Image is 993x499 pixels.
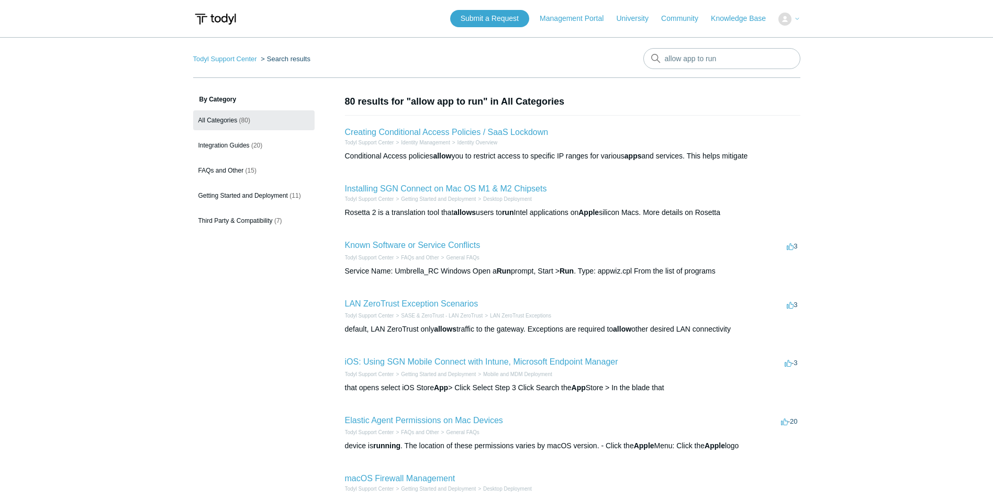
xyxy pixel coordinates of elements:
[401,486,476,492] a: Getting Started and Deployment
[345,370,394,378] li: Todyl Support Center
[345,195,394,203] li: Todyl Support Center
[787,242,797,250] span: 3
[345,313,394,319] a: Todyl Support Center
[193,9,238,29] img: Todyl Support Center Help Center home page
[711,13,776,24] a: Knowledge Base
[259,55,310,63] li: Search results
[446,255,479,260] a: General FAQs
[433,152,451,160] em: allow
[483,312,551,320] li: LAN ZeroTrust Exceptions
[274,217,282,224] span: (7)
[616,13,659,24] a: University
[239,117,250,124] span: (80)
[345,266,800,277] div: Service Name: Umbrella_RC Windows Open a prompt, Start > . Type: appwiz.cpl From the list of prog...
[572,383,586,392] em: App
[578,208,599,217] em: Apple
[439,428,479,436] li: General FAQs
[476,370,552,378] li: Mobile and MDM Deployment
[458,140,498,145] a: Identity Overview
[787,301,797,309] span: 3
[394,485,476,493] li: Getting Started and Deployment
[394,428,439,436] li: FAQs and Other
[198,192,288,199] span: Getting Started and Deployment
[345,139,394,146] li: Todyl Support Center
[193,55,257,63] a: Todyl Support Center
[198,167,244,174] span: FAQs and Other
[450,10,529,27] a: Submit a Request
[345,474,455,483] a: macOS Firewall Management
[345,140,394,145] a: Todyl Support Center
[624,152,642,160] em: apps
[345,440,800,451] div: device is . The location of these permissions varies by macOS version. - Click the Menu: Click th...
[193,55,259,63] li: Todyl Support Center
[193,135,315,155] a: Integration Guides (20)
[193,186,315,206] a: Getting Started and Deployment (11)
[345,486,394,492] a: Todyl Support Center
[643,48,800,69] input: Search
[345,196,394,202] a: Todyl Support Center
[661,13,709,24] a: Community
[453,208,476,217] em: allows
[345,324,800,335] div: default, LAN ZeroTrust only traffic to the gateway. Exceptions are required to other desired LAN ...
[540,13,614,24] a: Management Portal
[401,196,476,202] a: Getting Started and Deployment
[345,95,800,109] h1: 80 results for "allow app to run" in All Categories
[198,142,250,149] span: Integration Guides
[434,383,448,392] em: App
[345,184,547,193] a: Installing SGN Connect on Mac OS M1 & M2 Chipsets
[345,371,394,377] a: Todyl Support Center
[251,142,262,149] span: (20)
[345,241,481,249] a: Known Software or Service Conflicts
[401,429,439,435] a: FAQs and Other
[394,139,450,146] li: Identity Management
[345,207,800,218] div: Rosetta 2 is a translation tool that users to Intel applications on silicon Macs. More details on...
[401,255,439,260] a: FAQs and Other
[401,313,483,319] a: SASE & ZeroTrust - LAN ZeroTrust
[450,139,498,146] li: Identity Overview
[401,371,476,377] a: Getting Started and Deployment
[345,151,800,162] div: Conditional Access policies you to restrict access to specific IP ranges for various and services...
[345,429,394,435] a: Todyl Support Center
[345,312,394,320] li: Todyl Support Center
[785,359,798,367] span: -3
[193,95,315,104] h3: By Category
[483,196,532,202] a: Desktop Deployment
[781,417,798,425] span: -20
[497,267,511,275] em: Run
[198,217,273,224] span: Third Party & Compatibility
[345,254,394,262] li: Todyl Support Center
[634,441,654,450] em: Apple
[560,267,574,275] em: Run
[345,128,549,137] a: Creating Conditional Access Policies / SaaS Lockdown
[345,485,394,493] li: Todyl Support Center
[373,441,400,450] em: running
[490,313,551,319] a: LAN ZeroTrust Exceptions
[483,371,552,377] a: Mobile and MDM Deployment
[345,299,478,308] a: LAN ZeroTrust Exception Scenarios
[394,312,483,320] li: SASE & ZeroTrust - LAN ZeroTrust
[613,325,631,333] em: allow
[193,211,315,231] a: Third Party & Compatibility (7)
[193,110,315,130] a: All Categories (80)
[476,485,532,493] li: Desktop Deployment
[345,428,394,436] li: Todyl Support Center
[401,140,450,145] a: Identity Management
[193,161,315,180] a: FAQs and Other (15)
[345,382,800,393] div: that opens select iOS Store > Click Select Step 3 Click Search the Store > In the blade that
[289,192,300,199] span: (11)
[198,117,238,124] span: All Categories
[345,255,394,260] a: Todyl Support Center
[502,208,514,217] em: run
[476,195,532,203] li: Desktop Deployment
[705,441,725,450] em: Apple
[394,254,439,262] li: FAQs and Other
[345,416,503,425] a: Elastic Agent Permissions on Mac Devices
[446,429,479,435] a: General FAQs
[246,167,256,174] span: (15)
[439,254,479,262] li: General FAQs
[483,486,532,492] a: Desktop Deployment
[394,370,476,378] li: Getting Started and Deployment
[434,325,456,333] em: allows
[394,195,476,203] li: Getting Started and Deployment
[345,357,618,366] a: iOS: Using SGN Mobile Connect with Intune, Microsoft Endpoint Manager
